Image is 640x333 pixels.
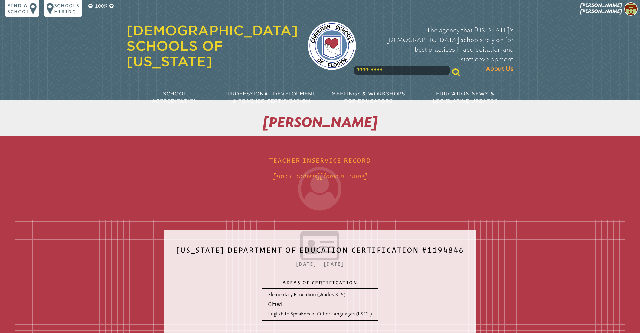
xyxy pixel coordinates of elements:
[308,21,356,70] img: csf-logo-web-colors.png
[7,2,30,15] p: Find a school
[126,23,298,69] a: [DEMOGRAPHIC_DATA] Schools of [US_STATE]
[268,280,372,286] p: Areas of Certification
[152,91,198,104] span: School Accreditation
[165,153,475,211] h1: Teacher Inservice Record
[268,301,372,308] p: Gifted
[268,291,372,298] p: Elementary Education (grades K-6)
[624,2,638,16] img: 5b8db80495401d075cd15e23b5c16c38
[268,310,372,318] p: English to Speakers of Other Languages (ESOL)
[176,242,464,263] h2: [US_STATE] Department of Education Certification #1194846
[227,91,316,104] span: Professional Development & Teacher Certification
[580,2,622,14] span: [PERSON_NAME] [PERSON_NAME]
[296,261,344,267] span: [DATE] – [DATE]
[486,64,514,74] span: About Us
[94,2,108,10] p: 100%
[331,91,405,104] span: Meetings & Workshops for Educators
[263,114,377,131] span: [PERSON_NAME]
[366,25,514,74] p: The agency that [US_STATE]’s [DEMOGRAPHIC_DATA] schools rely on for best practices in accreditati...
[433,91,497,104] span: Education News & Legislative Updates
[54,2,80,15] p: Schools Hiring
